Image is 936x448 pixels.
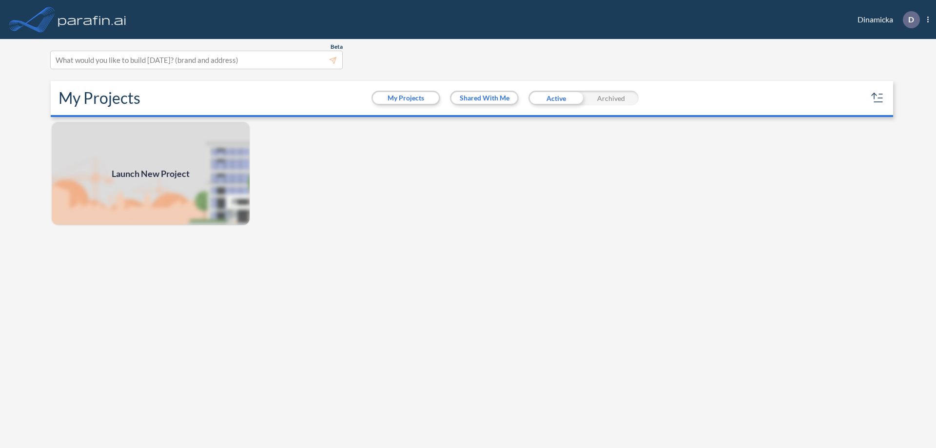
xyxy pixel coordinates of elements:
[58,89,140,107] h2: My Projects
[112,167,190,180] span: Launch New Project
[843,11,929,28] div: Dinamicka
[373,92,439,104] button: My Projects
[51,121,251,226] a: Launch New Project
[528,91,584,105] div: Active
[870,90,885,106] button: sort
[908,15,914,24] p: D
[331,43,343,51] span: Beta
[56,10,128,29] img: logo
[51,121,251,226] img: add
[584,91,639,105] div: Archived
[451,92,517,104] button: Shared With Me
